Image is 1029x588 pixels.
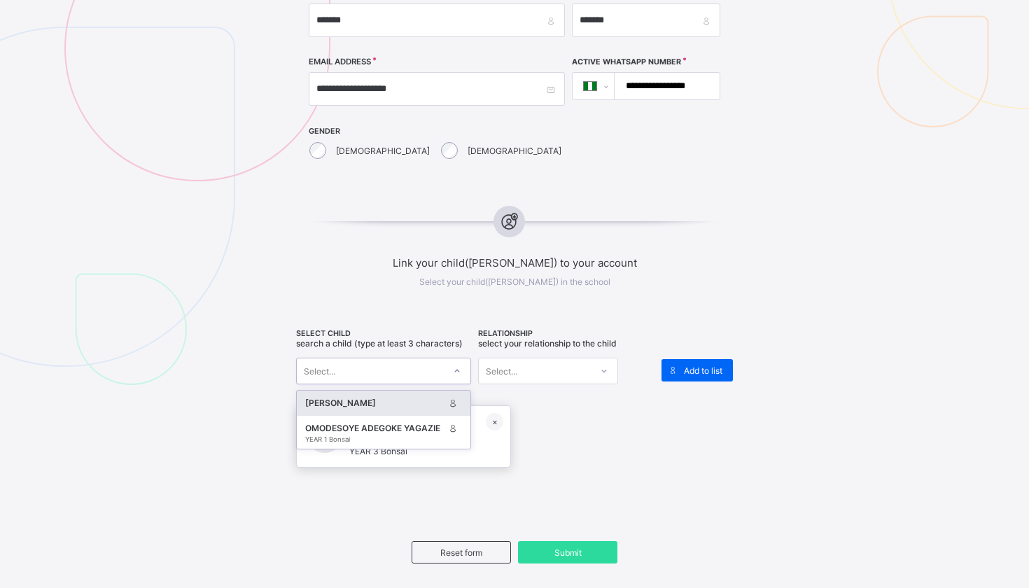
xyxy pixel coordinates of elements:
span: Add to list [684,365,722,376]
span: Submit [528,547,607,558]
span: Select your child([PERSON_NAME]) in the school [419,276,610,287]
span: RELATIONSHIP [478,329,648,338]
span: Select your relationship to the child [478,338,617,349]
span: Search a child (type at least 3 characters) [296,338,463,349]
div: OMODESOYE ADEGOKE YAGAZIE [305,421,444,435]
div: YEAR 1 Bonsai [305,435,462,443]
div: × [486,413,503,430]
span: GENDER [309,127,565,136]
label: EMAIL ADDRESS [309,57,371,66]
div: [PERSON_NAME] [305,396,444,410]
label: Active WhatsApp Number [572,57,681,66]
div: Select... [304,358,335,384]
div: Select... [486,358,517,384]
label: [DEMOGRAPHIC_DATA] [468,146,561,156]
span: Reset form [423,547,500,558]
span: YEAR 3 Bonsai [349,446,407,456]
span: Link your child([PERSON_NAME]) to your account [258,256,772,269]
span: SELECT CHILD [296,329,471,338]
label: [DEMOGRAPHIC_DATA] [336,146,430,156]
